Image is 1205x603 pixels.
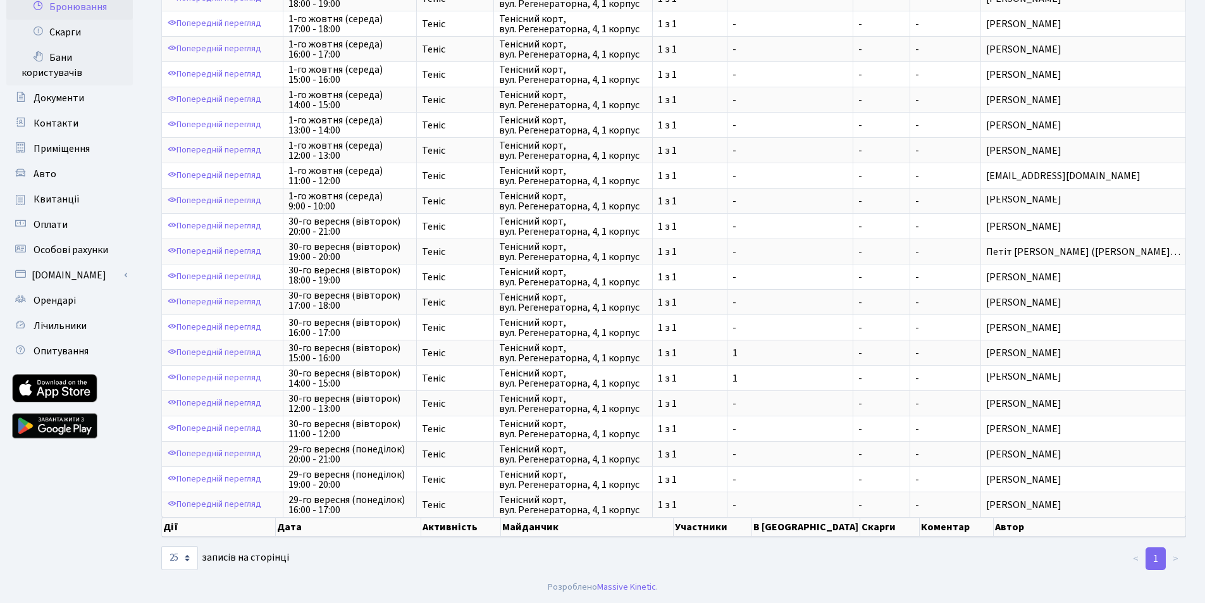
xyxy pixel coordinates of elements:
[858,475,904,485] span: -
[920,518,994,537] th: Коментар
[915,169,919,183] span: -
[858,146,904,156] span: -
[499,394,646,414] span: Тенісний корт, вул. Регенераторна, 4, 1 корпус
[288,39,411,59] span: 1-го жовтня (середа) 16:00 - 17:00
[732,348,848,358] span: 1
[6,339,133,364] a: Опитування
[34,116,78,130] span: Контакти
[658,297,722,308] span: 1 з 1
[288,191,411,211] span: 1-го жовтня (середа) 9:00 - 10:00
[732,500,848,510] span: -
[658,120,722,130] span: 1 з 1
[422,500,488,510] span: Теніс
[752,518,860,537] th: В [GEOGRAPHIC_DATA]
[732,221,848,232] span: -
[915,118,919,132] span: -
[658,500,722,510] span: 1 з 1
[164,115,264,135] a: Попередній перегляд
[658,19,722,29] span: 1 з 1
[164,166,264,185] a: Попередній перегляд
[994,518,1186,537] th: Автор
[288,90,411,110] span: 1-го жовтня (середа) 14:00 - 15:00
[658,399,722,409] span: 1 з 1
[915,17,919,31] span: -
[499,318,646,338] span: Тенісний корт, вул. Регенераторна, 4, 1 корпус
[732,171,848,181] span: -
[915,295,919,309] span: -
[658,95,722,105] span: 1 з 1
[1146,547,1166,570] a: 1
[858,399,904,409] span: -
[34,319,87,333] span: Лічильники
[858,120,904,130] span: -
[6,313,133,339] a: Лічильники
[422,196,488,206] span: Теніс
[986,146,1180,156] span: [PERSON_NAME]
[915,422,919,436] span: -
[986,323,1180,333] span: [PERSON_NAME]
[858,297,904,308] span: -
[658,196,722,206] span: 1 з 1
[915,245,919,259] span: -
[858,247,904,257] span: -
[422,221,488,232] span: Теніс
[164,318,264,337] a: Попередній перегляд
[421,518,502,537] th: Активність
[986,424,1180,434] span: [PERSON_NAME]
[6,85,133,111] a: Документи
[164,191,264,211] a: Попередній перегляд
[422,373,488,383] span: Теніс
[422,247,488,257] span: Теніс
[499,115,646,135] span: Тенісний корт, вул. Регенераторна, 4, 1 корпус
[915,473,919,487] span: -
[288,14,411,34] span: 1-го жовтня (середа) 17:00 - 18:00
[288,343,411,363] span: 30-го вересня (вівторок) 15:00 - 16:00
[288,419,411,439] span: 30-го вересня (вівторок) 11:00 - 12:00
[6,187,133,212] a: Квитанції
[499,65,646,85] span: Тенісний корт, вул. Регенераторна, 4, 1 корпус
[915,270,919,284] span: -
[499,140,646,161] span: Тенісний корт, вул. Регенераторна, 4, 1 корпус
[732,323,848,333] span: -
[858,70,904,80] span: -
[732,196,848,206] span: -
[34,294,76,308] span: Орендарі
[732,146,848,156] span: -
[499,14,646,34] span: Тенісний корт, вул. Регенераторна, 4, 1 корпус
[288,115,411,135] span: 1-го жовтня (середа) 13:00 - 14:00
[288,318,411,338] span: 30-го вересня (вівторок) 16:00 - 17:00
[499,166,646,186] span: Тенісний корт, вул. Регенераторна, 4, 1 корпус
[499,191,646,211] span: Тенісний корт, вул. Регенераторна, 4, 1 корпус
[6,20,133,45] a: Скарги
[6,237,133,263] a: Особові рахунки
[288,242,411,262] span: 30-го вересня (вівторок) 19:00 - 20:00
[858,221,904,232] span: -
[164,242,264,261] a: Попередній перегляд
[499,343,646,363] span: Тенісний корт, вул. Регенераторна, 4, 1 корпус
[422,475,488,485] span: Теніс
[986,171,1180,181] span: [EMAIL_ADDRESS][DOMAIN_NAME]
[732,373,848,383] span: 1
[915,447,919,461] span: -
[164,216,264,236] a: Попередній перегляд
[164,267,264,287] a: Попередній перегляд
[986,70,1180,80] span: [PERSON_NAME]
[6,136,133,161] a: Приміщення
[658,424,722,434] span: 1 з 1
[422,120,488,130] span: Теніс
[422,171,488,181] span: Теніс
[164,469,264,489] a: Попередній перегляд
[658,70,722,80] span: 1 з 1
[288,292,411,313] span: 30-го вересня (вівторок) 17:00 - 18:00
[915,321,919,335] span: -
[164,140,264,160] a: Попередній перегляд
[986,297,1180,308] span: [PERSON_NAME]
[858,95,904,105] span: -
[915,220,919,233] span: -
[732,44,848,54] span: -
[548,580,658,594] div: Розроблено .
[288,368,411,389] span: 30-го вересня (вівторок) 14:00 - 15:00
[732,475,848,485] span: -
[986,348,1180,358] span: [PERSON_NAME]
[422,44,488,54] span: Теніс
